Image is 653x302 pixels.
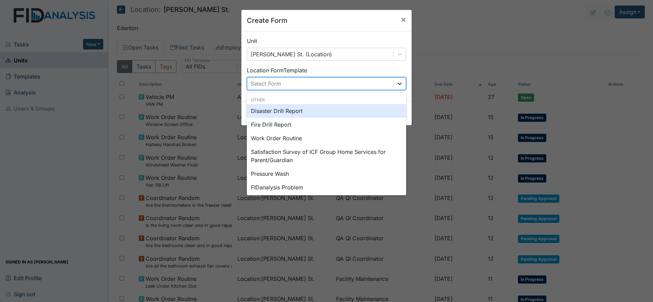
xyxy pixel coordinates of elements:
[247,97,406,103] div: Other
[247,131,406,145] div: Work Order Routine
[251,50,332,58] div: [PERSON_NAME] St. (Location)
[401,14,406,24] span: ×
[247,37,257,45] label: Unit
[247,15,288,26] h5: Create Form
[251,80,281,88] div: Select Form
[247,104,406,118] div: Disaster Drill Report
[247,145,406,167] div: Satisfaction Survey of ICF Group Home Services for Parent/Guardian
[247,181,406,194] div: FIDanalysis Problem
[247,167,406,181] div: Pressure Wash
[395,10,412,29] button: Close
[247,194,406,208] div: HVAC PM
[247,66,307,74] label: Location Form Template
[247,118,406,131] div: Fire Drill Report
